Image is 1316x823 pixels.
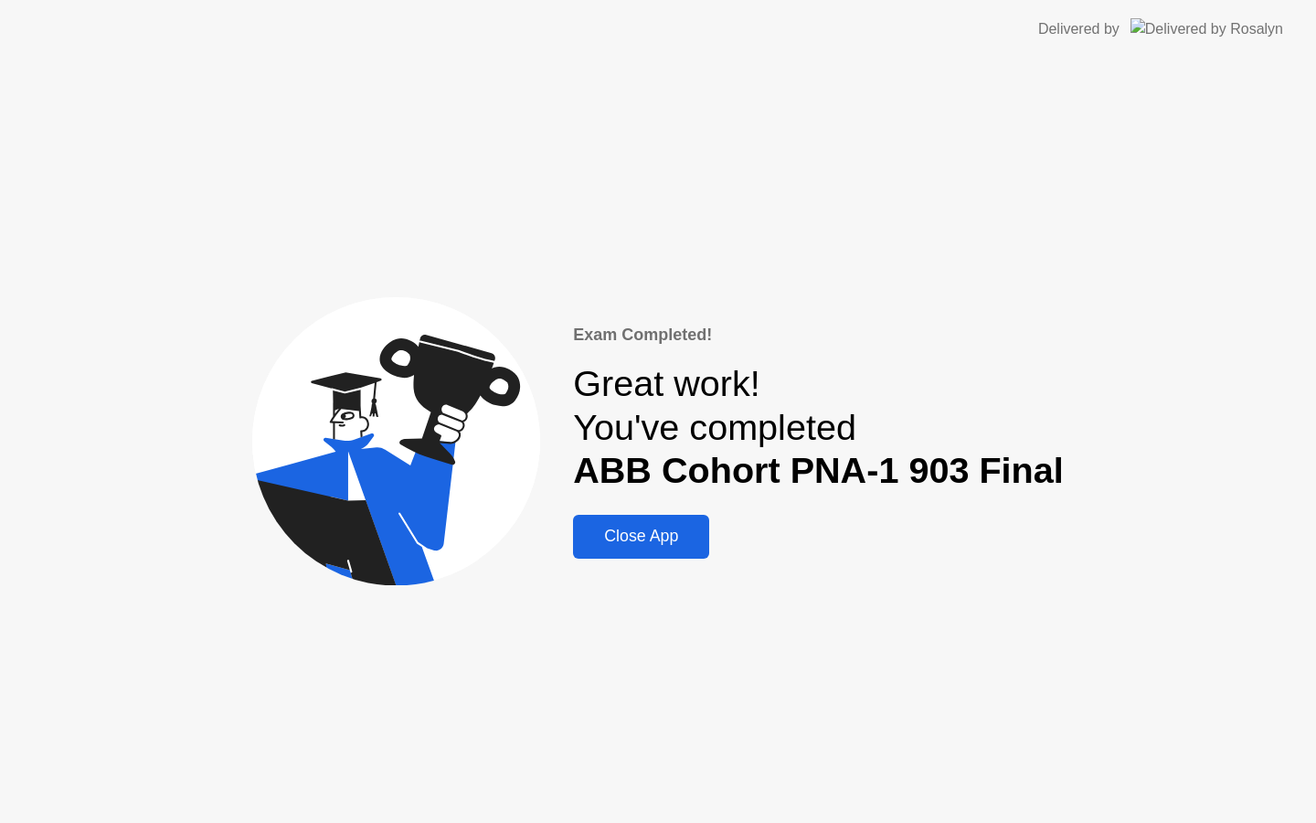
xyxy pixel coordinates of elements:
[1038,18,1120,40] div: Delivered by
[573,323,1064,347] div: Exam Completed!
[1130,18,1283,39] img: Delivered by Rosalyn
[573,450,1064,490] b: ABB Cohort PNA-1 903 Final
[573,362,1064,493] div: Great work! You've completed
[578,527,704,546] div: Close App
[573,515,709,559] button: Close App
